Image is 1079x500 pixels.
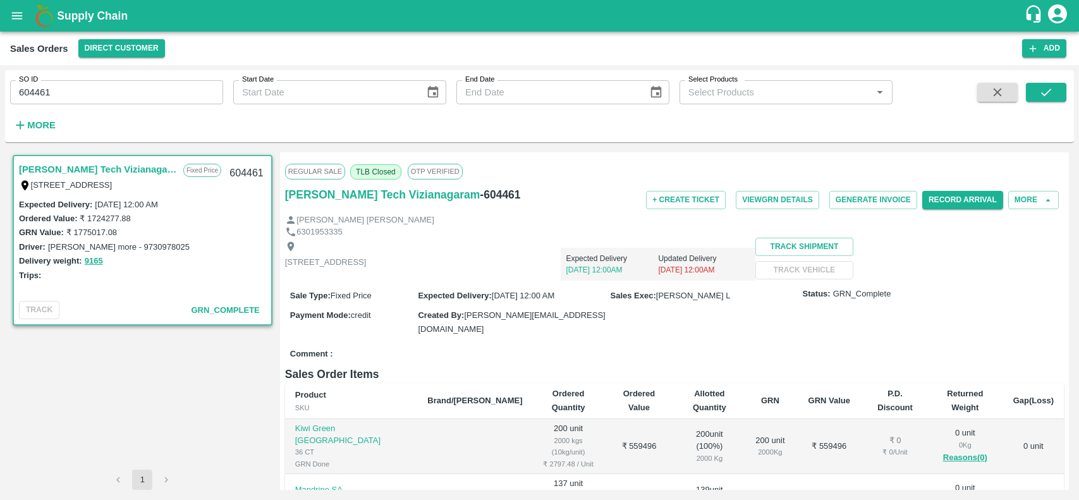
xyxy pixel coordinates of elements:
b: GRN Value [808,396,850,405]
div: account of current user [1046,3,1069,29]
span: [PERSON_NAME][EMAIL_ADDRESS][DOMAIN_NAME] [418,310,605,334]
span: OTP VERIFIED [408,164,463,179]
button: page 1 [132,470,152,490]
button: open drawer [3,1,32,30]
button: Reasons(0) [937,451,993,465]
label: Created By : [418,310,464,320]
label: Payment Mode : [290,310,351,320]
label: ₹ 1775017.08 [66,228,117,237]
button: More [1008,191,1059,209]
strong: More [27,120,56,130]
b: Ordered Quantity [552,389,585,412]
span: [PERSON_NAME] L [656,291,731,300]
div: 36 CT [295,446,408,458]
a: Supply Chain [57,7,1024,25]
label: Expected Delivery : [418,291,491,300]
input: Select Products [683,84,868,101]
label: [PERSON_NAME] more - 9730978025 [48,242,190,252]
button: Select DC [78,39,165,58]
div: SKU [295,402,408,413]
label: End Date [465,75,494,85]
div: 2000 kgs (10kg/unit) [543,435,594,458]
label: Status: [803,288,831,300]
div: 2000 Kg [755,446,785,458]
button: Generate Invoice [829,191,917,209]
b: Returned Weight [947,389,983,412]
div: 0 Kg [937,439,993,451]
button: + Create Ticket [646,191,726,209]
label: Trips: [19,271,41,280]
button: 9165 [85,254,103,269]
b: P.D. Discount [877,389,913,412]
label: Comment : [290,348,333,360]
h6: - 604461 [480,186,520,204]
input: End Date [456,80,639,104]
input: Start Date [233,80,416,104]
span: credit [351,310,371,320]
td: 0 unit [1003,419,1064,474]
div: 200 unit [755,435,785,458]
b: Supply Chain [57,9,128,22]
span: GRN_Complete [191,305,259,315]
p: Kiwi Green [GEOGRAPHIC_DATA] [295,423,408,446]
nav: pagination navigation [106,470,178,490]
button: Open [872,84,888,101]
p: [PERSON_NAME] [PERSON_NAME] [296,214,434,226]
button: Record Arrival [922,191,1003,209]
p: [STREET_ADDRESS] [285,257,367,269]
a: [PERSON_NAME] Tech Vizianagaram [19,161,177,178]
div: 604461 [222,159,271,188]
label: Select Products [688,75,738,85]
td: 200 unit [533,419,604,474]
span: Regular Sale [285,164,345,179]
label: ₹ 1724277.88 [80,214,130,223]
p: [DATE] 12:00AM [566,264,658,276]
span: TLB Closed [350,164,401,180]
button: More [10,114,59,136]
button: Track Shipment [755,238,853,256]
label: Start Date [242,75,274,85]
td: ₹ 559496 [795,419,863,474]
label: SO ID [19,75,38,85]
p: Expected Delivery [566,253,658,264]
b: Gap(Loss) [1013,396,1054,405]
label: [STREET_ADDRESS] [31,180,113,190]
div: 200 unit ( 100 %) [684,429,735,464]
div: GRN Done [295,458,408,470]
label: Expected Delivery : [19,200,92,209]
button: Add [1022,39,1066,58]
label: Ordered Value: [19,214,77,223]
b: Ordered Value [623,389,655,412]
button: ViewGRN Details [736,191,819,209]
span: [DATE] 12:00 AM [492,291,554,300]
div: 2000 Kg [684,453,735,464]
p: [DATE] 12:00AM [658,264,750,276]
div: Sales Orders [10,40,68,57]
div: ₹ 0 [873,435,917,447]
label: Driver: [19,242,46,252]
span: Fixed Price [331,291,372,300]
b: GRN [761,396,779,405]
div: ₹ 0 / Unit [873,446,917,458]
b: Allotted Quantity [693,389,726,412]
h6: Sales Order Items [285,365,1064,383]
p: 6301953335 [296,226,342,238]
label: Sales Exec : [611,291,656,300]
span: GRN_Complete [833,288,891,300]
button: Choose date [644,80,668,104]
label: Delivery weight: [19,256,82,265]
a: [PERSON_NAME] Tech Vizianagaram [285,186,480,204]
div: ₹ 2797.48 / Unit [543,458,594,470]
div: 0 unit [937,427,993,465]
label: Sale Type : [290,291,331,300]
label: GRN Value: [19,228,64,237]
p: Updated Delivery [658,253,750,264]
p: Fixed Price [183,164,221,177]
b: Product [295,390,326,399]
label: [DATE] 12:00 AM [95,200,157,209]
p: Mandrine SA [295,484,408,496]
button: Choose date [421,80,445,104]
b: Brand/[PERSON_NAME] [427,396,522,405]
td: ₹ 559496 [604,419,674,474]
